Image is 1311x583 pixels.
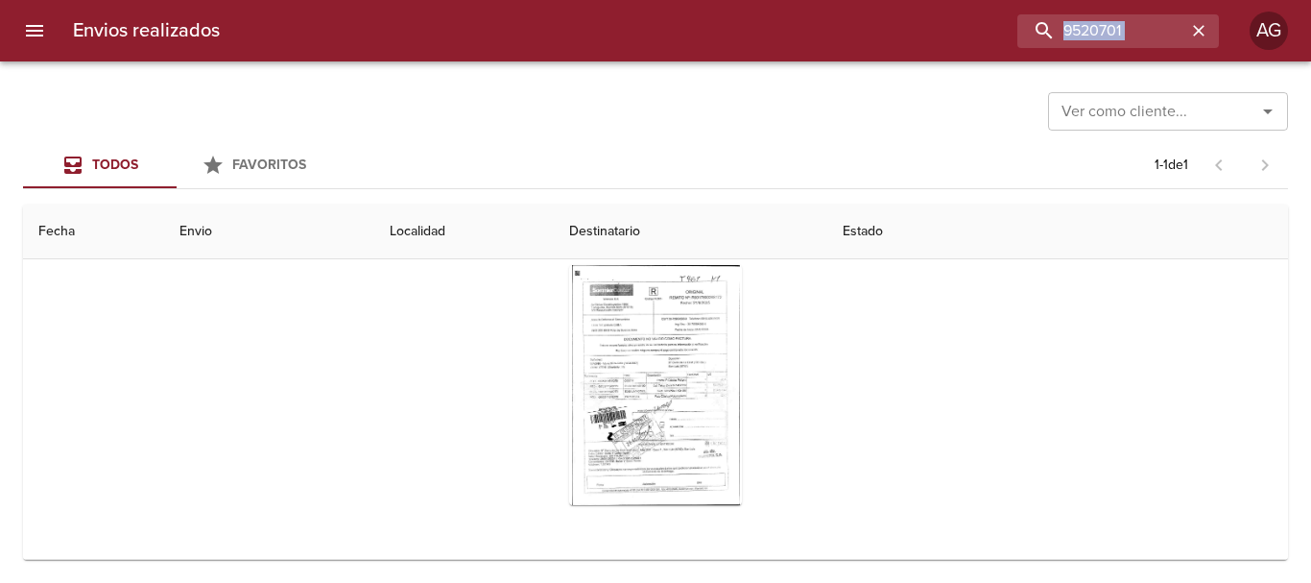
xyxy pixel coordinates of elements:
h6: Envios realizados [73,15,220,46]
span: Pagina anterior [1196,155,1242,174]
span: Pagina siguiente [1242,142,1288,188]
th: Fecha [23,205,164,259]
button: menu [12,8,58,54]
input: buscar [1017,14,1186,48]
div: AG [1250,12,1288,50]
button: Abrir [1254,98,1281,125]
th: Estado [827,205,1288,259]
table: Tabla de envíos del cliente [23,18,1288,560]
span: Favoritos [232,157,306,173]
div: Tabs Envios [23,142,330,188]
div: Abrir información de usuario [1250,12,1288,50]
th: Envio [164,205,374,259]
th: Localidad [374,205,553,259]
p: 1 - 1 de 1 [1155,156,1188,175]
th: Destinatario [554,205,827,259]
div: Arir imagen [569,265,742,505]
span: Todos [92,157,138,173]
